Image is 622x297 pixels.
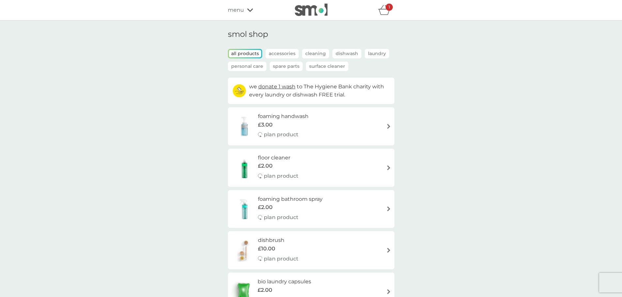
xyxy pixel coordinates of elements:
[258,112,309,121] h6: foaming handwash
[258,277,311,286] h6: bio laundry capsules
[228,62,266,71] button: Personal Care
[258,162,273,170] span: £2.00
[386,124,391,129] img: arrow right
[264,130,298,139] p: plan product
[231,239,258,262] img: dishbrush
[265,49,299,58] button: Accessories
[258,245,275,253] span: £10.00
[378,4,394,17] div: basket
[258,154,298,162] h6: floor cleaner
[332,49,361,58] button: Dishwash
[258,121,273,129] span: £3.00
[295,4,327,16] img: smol
[302,49,329,58] button: Cleaning
[258,195,323,203] h6: foaming bathroom spray
[258,236,298,245] h6: dishbrush
[249,82,390,99] p: we to The Hygiene Bank charity with every laundry or dishwash FREE trial.
[258,203,273,212] span: £2.00
[231,198,258,220] img: foaming bathroom spray
[386,289,391,294] img: arrow right
[231,156,258,179] img: floor cleaner
[258,83,295,90] span: donate 1 wash
[228,30,394,39] h1: smol shop
[306,62,348,71] button: Surface Cleaner
[264,255,298,263] p: plan product
[229,50,261,57] button: all products
[231,115,258,138] img: foaming handwash
[386,206,391,211] img: arrow right
[264,213,298,222] p: plan product
[386,248,391,253] img: arrow right
[386,165,391,170] img: arrow right
[264,172,298,180] p: plan product
[228,6,244,14] span: menu
[365,49,389,58] button: Laundry
[270,62,303,71] button: Spare Parts
[258,286,272,294] span: £2.00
